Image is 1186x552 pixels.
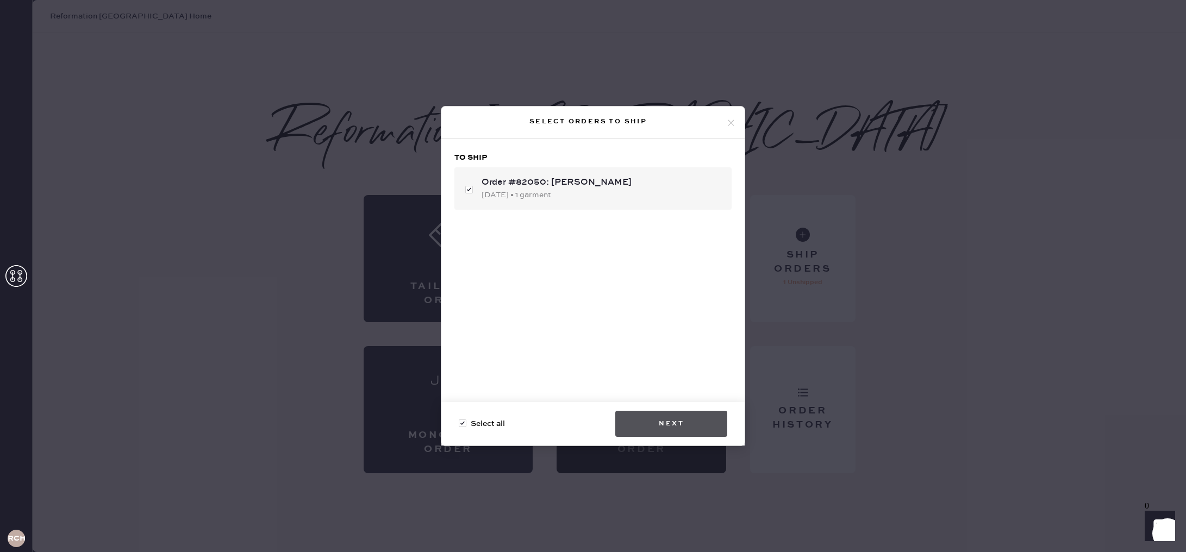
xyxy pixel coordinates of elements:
div: [DATE] • 1 garment [482,189,723,201]
div: Select orders to ship [450,115,726,128]
iframe: Front Chat [1134,503,1181,550]
button: Next [615,411,727,437]
div: Order #82050: [PERSON_NAME] [482,176,723,189]
h3: RCHA [8,535,25,542]
span: Select all [471,418,505,430]
h3: To ship [454,152,732,163]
